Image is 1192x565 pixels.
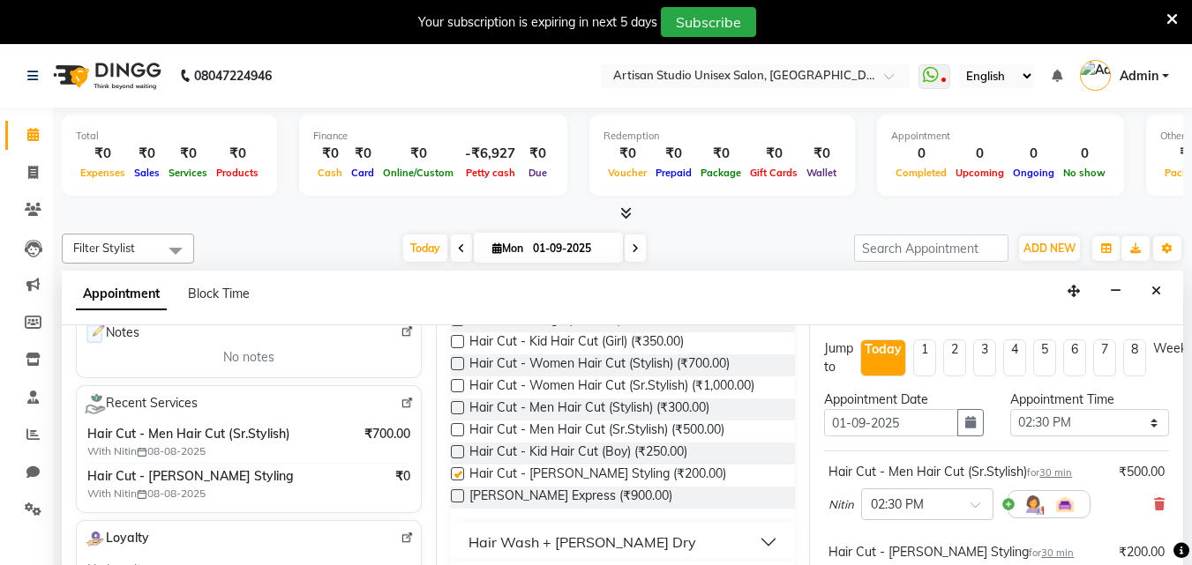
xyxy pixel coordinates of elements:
span: Filter Stylist [73,241,135,255]
div: Appointment Time [1010,390,1169,409]
span: Appointment [76,279,167,310]
li: 3 [973,339,996,376]
div: ₹500.00 [1119,463,1165,481]
span: Services [164,167,212,179]
span: Hair Cut - Women Hair Cut (Sr.Stylish) (₹1,000.00) [469,376,754,398]
span: With Nitin 08-08-2025 [87,443,308,459]
span: ₹0 [395,467,410,486]
span: Products [212,167,263,179]
b: 08047224946 [194,51,272,100]
span: Loyalty [84,528,149,550]
div: ₹0 [603,144,651,164]
span: ADD NEW [1023,242,1076,255]
span: Notes [84,322,139,345]
div: ₹0 [802,144,841,164]
img: Interior.png [1054,494,1076,515]
span: Hair Cut - Men Hair Cut (Sr.Stylish) [87,425,329,443]
div: ₹0 [379,144,458,164]
div: Today [865,340,902,359]
div: 0 [1008,144,1059,164]
div: Redemption [603,129,841,144]
div: 0 [891,144,951,164]
div: Jump to [824,339,853,376]
span: Prepaid [651,167,696,179]
span: Upcoming [951,167,1008,179]
div: ₹0 [76,144,130,164]
button: Close [1143,278,1169,305]
span: Block Time [188,286,250,301]
div: -₹6,927 [458,144,522,164]
span: 30 min [1041,546,1074,559]
div: 0 [1059,144,1110,164]
div: ₹0 [696,144,746,164]
span: Hair Cut - Men Hair Cut (Sr.Stylish) (₹500.00) [469,420,724,442]
div: ₹0 [164,144,212,164]
button: ADD NEW [1019,236,1080,261]
span: Due [524,167,551,179]
div: ₹0 [212,144,263,164]
li: 4 [1003,339,1026,376]
span: Voucher [603,167,651,179]
li: 5 [1033,339,1056,376]
input: Search Appointment [854,234,1008,262]
button: Subscribe [661,7,756,37]
img: Admin [1080,60,1111,91]
span: Ongoing [1008,167,1059,179]
span: 30 min [1039,466,1072,479]
div: ₹0 [746,144,802,164]
button: Hair Wash + [PERSON_NAME] Dry [458,526,789,558]
img: Hairdresser.png [1023,494,1044,515]
div: Your subscription is expiring in next 5 days [418,13,657,32]
div: ₹200.00 [1119,543,1165,561]
span: Card [347,167,379,179]
span: Today [403,234,447,262]
span: Expenses [76,167,130,179]
input: yyyy-mm-dd [824,409,957,436]
span: ₹700.00 [364,425,410,443]
span: Online/Custom [379,167,458,179]
li: 8 [1123,339,1146,376]
span: Hair Cut - Men Hair Cut (Stylish) (₹300.00) [469,398,709,420]
span: Petty cash [461,167,520,179]
div: ₹0 [347,144,379,164]
span: Wallet [802,167,841,179]
div: ₹0 [651,144,696,164]
small: for [1027,466,1072,479]
li: 6 [1063,339,1086,376]
span: Hair Cut - Kid Hair Cut (Boy) (₹250.00) [469,442,687,465]
span: Recent Services [84,393,198,414]
span: Completed [891,167,951,179]
div: Appointment [891,129,1110,144]
div: Hair Cut - Men Hair Cut (Sr.Stylish) [828,463,1072,481]
span: Nitin [828,496,854,514]
span: Sales [130,167,164,179]
span: Package [696,167,746,179]
span: Hair Cut - Women Hair Cut (Stylish) (₹700.00) [469,354,730,376]
div: Appointment Date [824,390,983,409]
span: No notes [223,348,274,367]
small: for [1029,546,1074,559]
span: With Nitin 08-08-2025 [87,486,308,502]
div: Total [76,129,263,144]
li: 2 [943,339,966,376]
div: Hair Wash + [PERSON_NAME] Dry [469,532,696,553]
div: Finance [313,129,553,144]
img: logo [45,51,166,100]
span: Cash [313,167,347,179]
span: Mon [488,242,528,255]
span: Hair Cut - [PERSON_NAME] Styling [87,467,329,486]
span: [PERSON_NAME] Express (₹900.00) [469,487,672,509]
span: Admin [1120,67,1158,85]
span: No show [1059,167,1110,179]
div: ₹0 [313,144,347,164]
div: ₹0 [130,144,164,164]
div: ₹0 [522,144,553,164]
div: Hair Cut - [PERSON_NAME] Styling [828,543,1074,561]
li: 1 [913,339,936,376]
li: 7 [1093,339,1116,376]
span: Hair Cut - Kid Hair Cut (Girl) (₹350.00) [469,332,684,354]
span: Hair Cut - [PERSON_NAME] Styling (₹200.00) [469,465,726,487]
div: 0 [951,144,1008,164]
span: Gift Cards [746,167,802,179]
input: 2025-09-01 [528,235,616,262]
